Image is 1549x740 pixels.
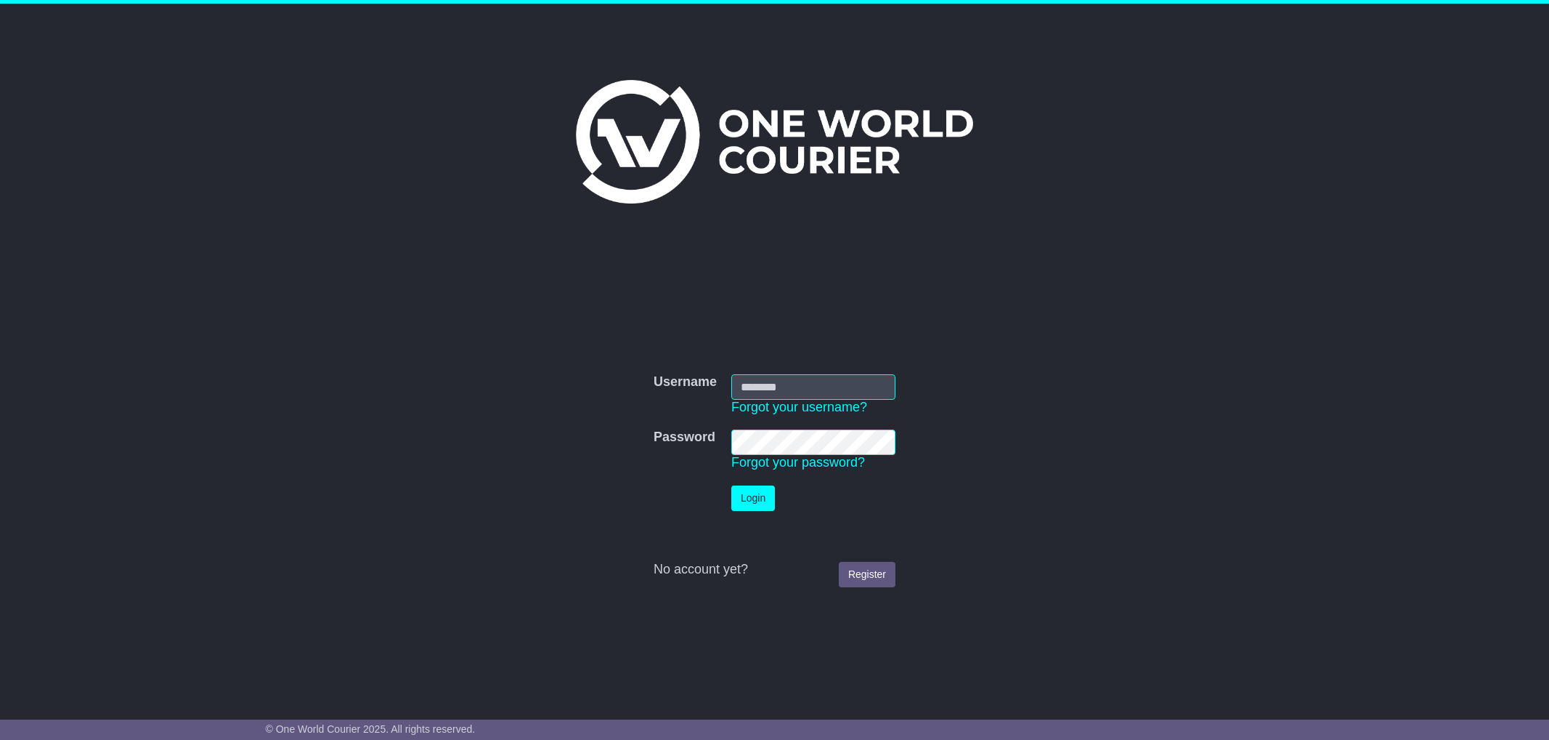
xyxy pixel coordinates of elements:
[654,562,895,578] div: No account yet?
[839,562,895,587] a: Register
[266,723,476,735] span: © One World Courier 2025. All rights reserved.
[654,430,715,446] label: Password
[731,455,865,470] a: Forgot your password?
[576,80,972,204] img: One World
[731,486,775,511] button: Login
[731,400,867,414] a: Forgot your username?
[654,374,717,390] label: Username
